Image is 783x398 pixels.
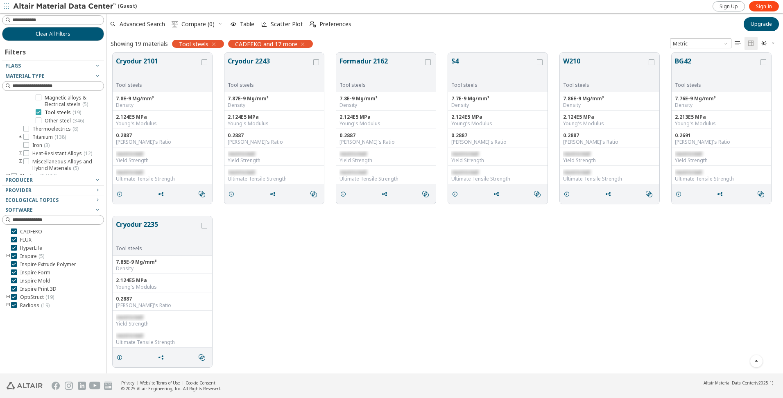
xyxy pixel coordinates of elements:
[45,118,84,124] span: Other steel
[82,101,88,108] span: ( 5 )
[731,37,745,50] button: Table View
[675,120,768,127] div: Young's Modulus
[120,21,165,27] span: Advanced Search
[116,82,200,88] div: Tool steels
[339,95,432,102] div: 7.8E-9 Mg/mm³
[675,56,759,82] button: BG42
[116,339,209,346] div: Ultimate Tensile Strength
[749,1,779,11] a: Sign In
[672,186,689,202] button: Details
[2,71,104,81] button: Material Type
[563,157,656,164] div: Yield Strength
[228,114,321,120] div: 2.124E5 MPa
[116,56,200,82] button: Cryodur 2101
[307,186,324,202] button: Similar search
[601,186,618,202] button: Share
[534,191,541,197] i: 
[32,134,66,140] span: Titanium
[378,186,395,202] button: Share
[186,380,215,386] a: Cookie Consent
[13,2,137,11] div: (Guest)
[419,186,436,202] button: Similar search
[5,176,33,183] span: Producer
[336,186,353,202] button: Details
[339,120,432,127] div: Young's Modulus
[199,191,205,197] i: 
[563,102,656,109] div: Density
[228,132,321,139] div: 0.2887
[36,31,70,37] span: Clear All Filters
[154,186,171,202] button: Share
[7,382,43,389] img: Altair Engineering
[224,186,242,202] button: Details
[675,157,768,164] div: Yield Strength
[339,82,423,88] div: Tool steels
[116,265,209,272] div: Density
[199,354,205,361] i: 
[5,206,33,213] span: Software
[339,56,423,82] button: Formadur 2162
[228,169,255,176] span: restricted
[20,278,50,284] span: Inspire Mold
[41,302,50,309] span: ( 19 )
[116,150,143,157] span: restricted
[339,150,367,157] span: restricted
[228,157,321,164] div: Yield Strength
[113,349,130,366] button: Details
[116,259,209,265] div: 7.85E-9 Mg/mm³
[642,186,659,202] button: Similar search
[451,157,544,164] div: Yield Strength
[72,125,78,132] span: ( 8 )
[675,114,768,120] div: 2.213E5 MPa
[310,191,317,197] i: 
[563,56,647,82] button: W210
[45,95,101,108] span: Magnetic alloys & Electrical steels
[116,296,209,302] div: 0.2887
[310,21,316,27] i: 
[563,176,656,182] div: Ultimate Tensile Strength
[748,40,754,47] i: 
[2,27,104,41] button: Clear All Filters
[563,95,656,102] div: 7.86E-9 Mg/mm³
[20,253,44,260] span: Inspire
[744,17,779,31] button: Upgrade
[195,186,212,202] button: Similar search
[448,186,465,202] button: Details
[44,142,50,149] span: ( 3 )
[339,114,432,120] div: 2.124E5 MPa
[181,21,215,27] span: Compare (0)
[228,176,321,182] div: Ultimate Tensile Strength
[116,132,209,139] div: 0.2887
[116,120,209,127] div: Young's Modulus
[111,40,168,47] div: Showing 19 materials
[228,120,321,127] div: Young's Modulus
[116,314,143,321] span: restricted
[116,321,209,327] div: Yield Strength
[20,269,50,276] span: Inspire Form
[422,191,429,197] i: 
[735,40,741,47] i: 
[2,205,104,215] button: Software
[32,158,101,172] span: Miscellaneous Alloys and Hybrid Materials
[106,52,783,373] div: grid
[745,37,758,50] button: Tile View
[563,114,656,120] div: 2.124E5 MPa
[266,186,283,202] button: Share
[20,294,54,301] span: OptiStruct
[754,186,771,202] button: Similar search
[451,82,535,88] div: Tool steels
[154,349,171,366] button: Share
[38,253,44,260] span: ( 5 )
[5,187,32,194] span: Provider
[319,21,351,27] span: Preferences
[670,38,731,48] div: Unit System
[646,191,652,197] i: 
[339,102,432,109] div: Density
[116,302,209,309] div: [PERSON_NAME]'s Ratio
[54,133,66,140] span: ( 138 )
[18,158,23,172] i: toogle group
[20,302,50,309] span: Radioss
[18,150,23,157] i: toogle group
[560,186,577,202] button: Details
[45,294,54,301] span: ( 19 )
